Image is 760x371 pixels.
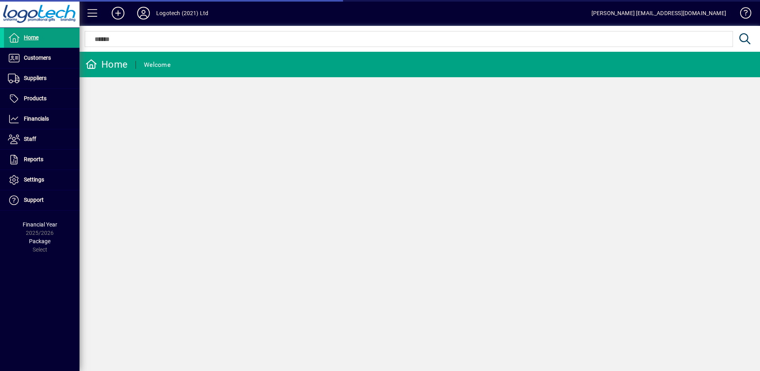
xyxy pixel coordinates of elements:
div: Welcome [144,59,171,71]
a: Products [4,89,79,109]
div: Logotech (2021) Ltd [156,7,208,20]
a: Settings [4,170,79,190]
span: Settings [24,176,44,183]
span: Reports [24,156,43,162]
span: Staff [24,136,36,142]
span: Home [24,34,39,41]
a: Knowledge Base [734,2,750,27]
span: Products [24,95,47,102]
span: Financial Year [23,221,57,228]
span: Financials [24,115,49,122]
span: Support [24,197,44,203]
a: Suppliers [4,68,79,88]
a: Customers [4,48,79,68]
button: Profile [131,6,156,20]
span: Suppliers [24,75,47,81]
a: Reports [4,150,79,170]
span: Package [29,238,50,244]
a: Financials [4,109,79,129]
div: Home [85,58,128,71]
a: Staff [4,129,79,149]
button: Add [105,6,131,20]
div: [PERSON_NAME] [EMAIL_ADDRESS][DOMAIN_NAME] [591,7,726,20]
a: Support [4,190,79,210]
span: Customers [24,55,51,61]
